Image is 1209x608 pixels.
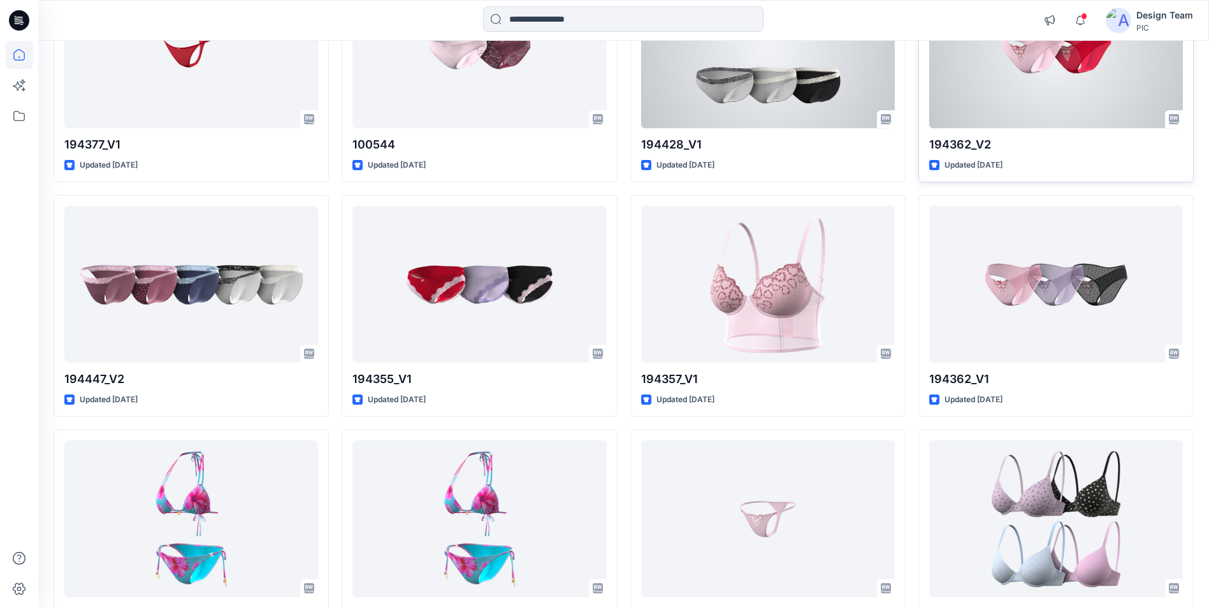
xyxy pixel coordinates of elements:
[64,440,318,597] a: CALIENTE
[641,440,895,597] a: 194361 V1
[80,393,138,407] p: Updated [DATE]
[929,440,1183,597] a: 171390-Cotton T-Shirt
[929,206,1183,362] a: 194362_V1
[656,393,714,407] p: Updated [DATE]
[352,136,606,154] p: 100544
[945,393,1003,407] p: Updated [DATE]
[352,206,606,362] a: 194355_V1
[368,393,426,407] p: Updated [DATE]
[80,159,138,172] p: Updated [DATE]
[1106,8,1131,33] img: avatar
[641,136,895,154] p: 194428_V1
[1136,8,1193,23] div: Design Team
[641,370,895,388] p: 194357_V1
[1136,23,1193,33] div: PIC
[64,136,318,154] p: 194377_V1
[64,206,318,362] a: 194447_V2
[929,370,1183,388] p: 194362_V1
[656,159,714,172] p: Updated [DATE]
[368,159,426,172] p: Updated [DATE]
[929,136,1183,154] p: 194362_V2
[352,440,606,597] a: CALIENTE
[945,159,1003,172] p: Updated [DATE]
[641,206,895,362] a: 194357_V1
[352,370,606,388] p: 194355_V1
[64,370,318,388] p: 194447_V2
